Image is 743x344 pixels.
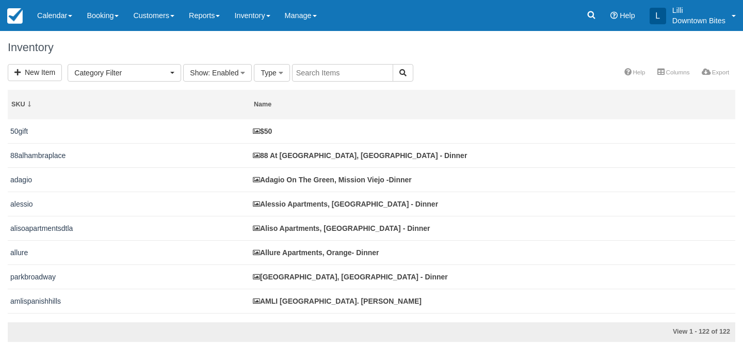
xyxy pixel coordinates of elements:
[8,313,250,337] td: aqua
[8,264,250,289] td: parkbroadway
[8,143,250,167] td: 88alhambraplace
[190,69,208,77] span: Show
[250,264,735,289] td: AMLI Park Broadway, Long Beach - Dinner
[620,11,635,20] span: Help
[651,65,696,80] a: Columns
[8,289,250,313] td: amlispanishhills
[672,15,725,26] p: Downtown Bites
[8,216,250,240] td: alisoapartmentsdtla
[250,192,735,216] td: Alessio Apartments, Los Angeles - Dinner
[8,240,250,264] td: allure
[250,289,735,313] td: AMLI Spanish Hills. Camarillo - Dinner
[74,68,168,78] span: Category Filter
[253,224,430,232] a: Aliso Apartments, [GEOGRAPHIC_DATA] - Dinner
[183,64,252,82] button: Show: Enabled
[8,119,250,144] td: 50gift
[7,8,23,24] img: checkfront-main-nav-mini-logo.png
[696,65,735,80] a: Export
[253,273,448,281] a: [GEOGRAPHIC_DATA], [GEOGRAPHIC_DATA] - Dinner
[11,100,247,109] div: SKU
[253,176,412,184] a: Adagio On The Green, Mission Viejo -Dinner
[250,119,735,144] td: $50
[672,5,725,15] p: Lilli
[250,167,735,192] td: Adagio On The Green, Mission Viejo -Dinner
[250,143,735,167] td: 88 At Alhambra Place, Alhambra - Dinner
[292,64,393,82] input: Search Items
[250,313,735,337] td: AQUA, Marina Del Rey - Dinner
[618,65,735,81] ul: More
[253,248,379,257] a: Allure Apartments, Orange- Dinner
[254,64,289,82] button: Type
[253,127,272,135] a: $50
[618,65,651,80] a: Help
[8,64,62,81] a: New Item
[498,327,730,337] div: View 1 - 122 of 122
[650,8,666,24] div: L
[261,69,276,77] span: Type
[208,69,238,77] span: : Enabled
[253,297,422,305] a: AMLI [GEOGRAPHIC_DATA]. [PERSON_NAME]
[8,192,250,216] td: alessio
[8,41,735,54] h1: Inventory
[250,216,735,240] td: Aliso Apartments, Los Angeles - Dinner
[610,12,618,19] i: Help
[253,200,438,208] a: Alessio Apartments, [GEOGRAPHIC_DATA] - Dinner
[253,151,467,160] a: 88 At [GEOGRAPHIC_DATA], [GEOGRAPHIC_DATA] - Dinner
[68,64,181,82] button: Category Filter
[253,321,346,330] a: AQUA, [PERSON_NAME]
[8,167,250,192] td: adagio
[254,100,732,109] div: Name
[250,240,735,264] td: Allure Apartments, Orange- Dinner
